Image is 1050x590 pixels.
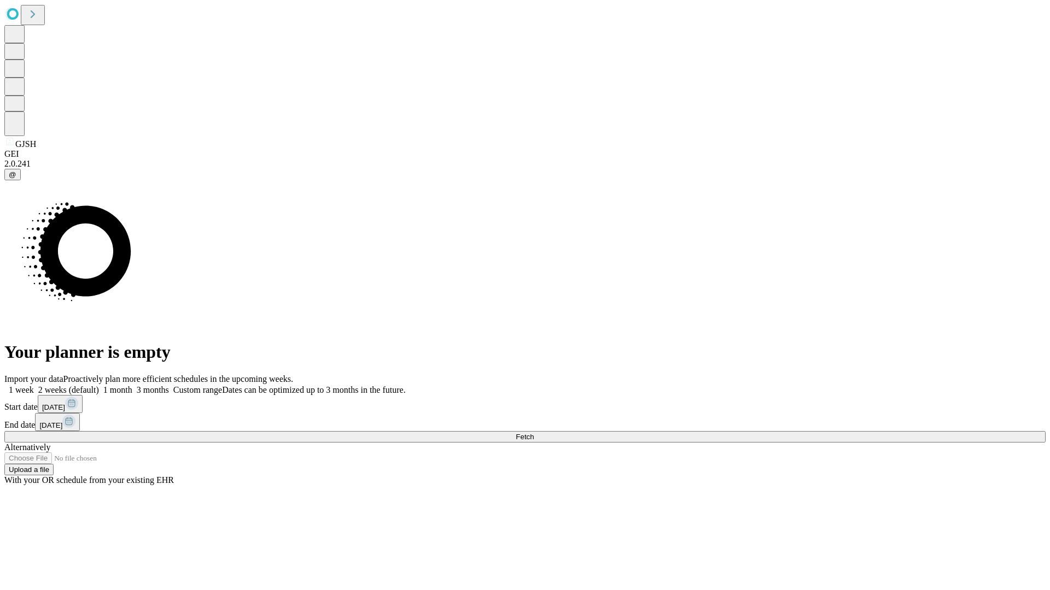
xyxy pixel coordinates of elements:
button: Upload a file [4,464,54,475]
button: @ [4,169,21,180]
span: Custom range [173,385,222,394]
span: [DATE] [39,421,62,429]
button: [DATE] [35,413,80,431]
div: Start date [4,395,1046,413]
div: GEI [4,149,1046,159]
button: [DATE] [38,395,83,413]
span: 1 week [9,385,34,394]
span: Import your data [4,374,63,383]
span: @ [9,170,16,179]
span: Fetch [516,433,534,441]
span: With your OR schedule from your existing EHR [4,475,174,485]
span: Dates can be optimized up to 3 months in the future. [222,385,405,394]
span: GJSH [15,139,36,149]
div: 2.0.241 [4,159,1046,169]
span: 2 weeks (default) [38,385,99,394]
span: Alternatively [4,442,50,452]
span: 3 months [137,385,169,394]
h1: Your planner is empty [4,342,1046,362]
span: 1 month [103,385,132,394]
span: Proactively plan more efficient schedules in the upcoming weeks. [63,374,293,383]
span: [DATE] [42,403,65,411]
div: End date [4,413,1046,431]
button: Fetch [4,431,1046,442]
